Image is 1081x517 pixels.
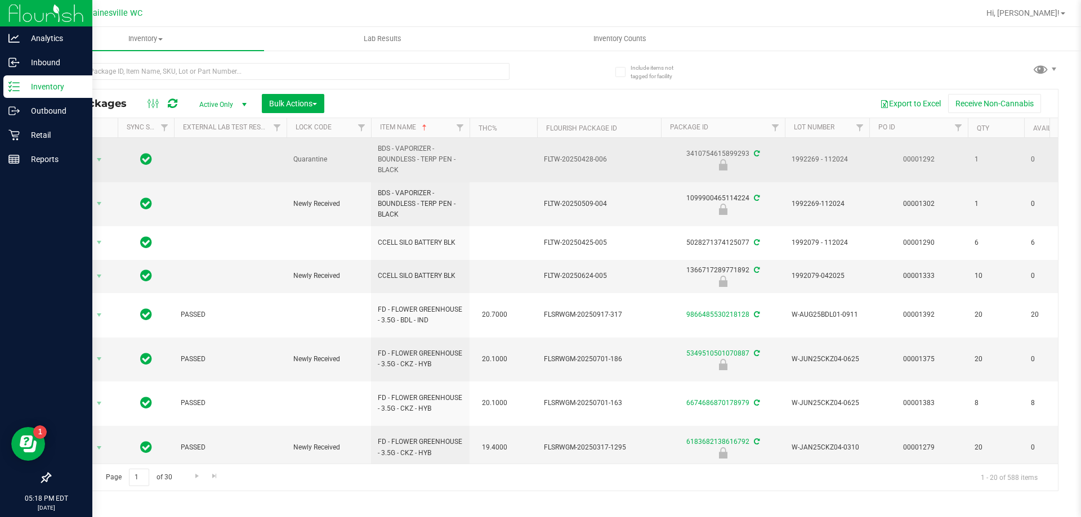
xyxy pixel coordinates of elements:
[659,149,787,170] div: 3410754615899293
[903,239,935,246] a: 00001290
[1031,442,1074,453] span: 0
[181,398,280,408] span: PASSED
[948,94,1041,113] button: Receive Non-Cannabis
[129,469,149,486] input: 1
[20,32,87,45] p: Analytics
[794,123,834,131] a: Lot Number
[752,194,760,202] span: Sync from Compliance System
[140,351,152,367] span: In Sync
[903,311,935,318] a: 00001392
[11,427,45,461] iframe: Resource center
[140,151,152,167] span: In Sync
[451,118,470,137] a: Filter
[752,311,760,318] span: Sync from Compliance System
[181,309,280,320] span: PASSED
[949,118,968,137] a: Filter
[686,349,749,357] a: 5349510501070887
[59,97,138,110] span: All Packages
[501,27,738,51] a: Inventory Counts
[476,307,513,323] span: 20.7000
[378,143,463,176] span: BDS - VAPORIZER - BOUNDLESS - TERP PEN - BLACK
[986,8,1060,17] span: Hi, [PERSON_NAME]!
[752,239,760,246] span: Sync from Compliance System
[140,235,152,250] span: In Sync
[8,105,20,116] inline-svg: Outbound
[1031,271,1074,281] span: 0
[659,447,787,458] div: Newly Received
[352,118,371,137] a: Filter
[1031,398,1074,408] span: 8
[903,399,935,407] a: 00001383
[631,64,687,80] span: Include items not tagged for facility
[378,304,463,326] span: FD - FLOWER GREENHOUSE - 3.5G - BDL - IND
[87,8,142,18] span: Gainesville WC
[50,63,510,80] input: Search Package ID, Item Name, SKU, Lot or Part Number...
[878,123,895,131] a: PO ID
[140,395,152,411] span: In Sync
[686,438,749,446] a: 6183682138616792
[546,124,617,132] a: Flourish Package ID
[378,271,463,281] span: CCELL SILO BATTERY BLK
[92,152,106,168] span: select
[479,124,497,132] a: THC%
[903,443,935,451] a: 00001279
[752,150,760,158] span: Sync from Compliance System
[659,265,787,287] div: 1366717289771892
[476,395,513,411] span: 20.1000
[670,123,708,131] a: Package ID
[792,199,863,209] span: 1992269-112024
[544,199,654,209] span: FLTW-20250509-004
[8,154,20,165] inline-svg: Reports
[20,56,87,69] p: Inbound
[975,398,1017,408] span: 8
[140,307,152,322] span: In Sync
[544,237,654,248] span: FLTW-20250425-005
[752,349,760,357] span: Sync from Compliance System
[903,355,935,363] a: 00001375
[1031,354,1074,365] span: 0
[659,359,787,370] div: Newly Received
[140,439,152,455] span: In Sync
[20,104,87,118] p: Outbound
[293,154,364,165] span: Quarantine
[378,237,463,248] span: CCELL SILO BATTERY BLK
[1033,124,1067,132] a: Available
[659,159,787,170] div: Quarantine
[792,442,863,453] span: W-JAN25CKZ04-0310
[181,442,280,453] span: PASSED
[752,266,760,274] span: Sync from Compliance System
[903,272,935,280] a: 00001333
[792,354,863,365] span: W-JUN25CKZ04-0625
[5,493,87,503] p: 05:18 PM EDT
[92,395,106,411] span: select
[578,34,662,44] span: Inventory Counts
[92,351,106,367] span: select
[975,199,1017,209] span: 1
[752,438,760,446] span: Sync from Compliance System
[792,237,863,248] span: 1992079 - 112024
[155,118,174,137] a: Filter
[686,399,749,407] a: 6674686870178979
[975,354,1017,365] span: 20
[975,309,1017,320] span: 20
[293,442,364,453] span: Newly Received
[1031,237,1074,248] span: 6
[92,235,106,250] span: select
[686,311,749,318] a: 9866485530218128
[264,27,501,51] a: Lab Results
[378,437,463,458] span: FD - FLOWER GREENHOUSE - 3.5G - CKZ - HYB
[183,123,271,131] a: External Lab Test Result
[8,81,20,92] inline-svg: Inventory
[27,27,264,51] a: Inventory
[96,469,181,486] span: Page of 30
[140,196,152,212] span: In Sync
[975,271,1017,281] span: 10
[20,80,87,93] p: Inventory
[293,199,364,209] span: Newly Received
[792,271,863,281] span: 1992079-042025
[544,154,654,165] span: FLTW-20250428-006
[544,442,654,453] span: FLSRWGM-20250317-1295
[262,94,324,113] button: Bulk Actions
[140,268,152,284] span: In Sync
[92,268,106,284] span: select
